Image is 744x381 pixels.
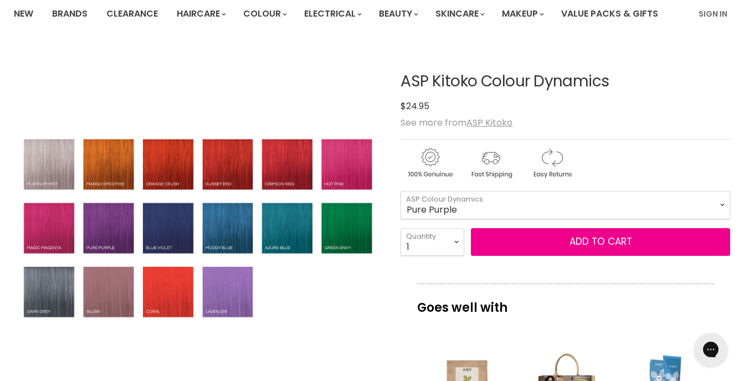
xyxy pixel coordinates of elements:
[371,2,425,25] a: Beauty
[417,284,714,320] p: Goes well with
[427,2,491,25] a: Skincare
[689,329,733,370] iframe: Gorgias live chat messenger
[471,228,730,256] button: Add to cart
[44,2,96,25] a: Brands
[401,116,512,129] span: See more from
[296,2,368,25] a: Electrical
[553,2,666,25] a: Value Packs & Gifts
[401,146,459,180] img: genuine.gif
[692,2,734,25] a: Sign In
[6,2,42,25] a: New
[494,2,551,25] a: Makeup
[461,146,520,180] img: shipping.gif
[466,116,512,129] a: ASP Kitoko
[401,100,429,112] span: $24.95
[98,2,166,25] a: Clearance
[522,146,581,180] img: returns.gif
[235,2,294,25] a: Colour
[569,235,632,248] span: Add to cart
[401,228,464,256] select: Quantity
[14,135,383,323] img: ASP Kitoko Colour Dynamics
[168,2,233,25] a: Haircare
[401,73,730,90] h1: ASP Kitoko Colour Dynamics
